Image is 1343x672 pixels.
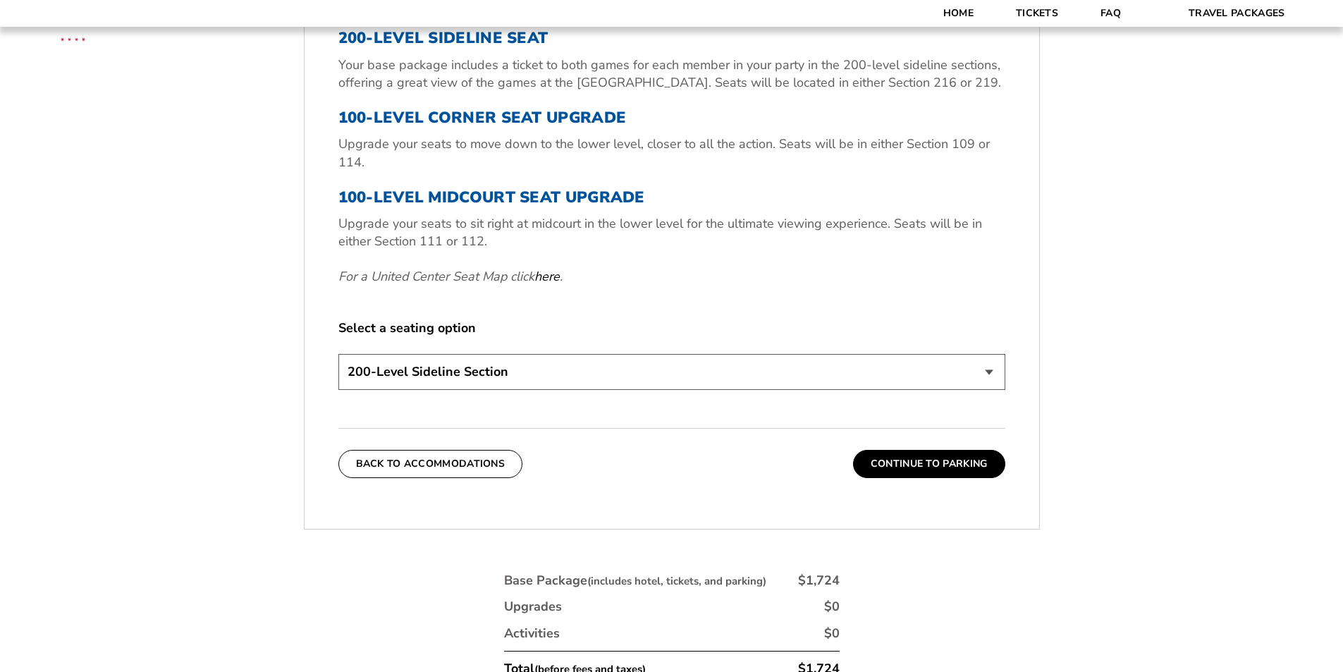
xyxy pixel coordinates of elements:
div: Activities [504,625,560,642]
button: Continue To Parking [853,450,1005,478]
button: Back To Accommodations [338,450,523,478]
p: Upgrade your seats to sit right at midcourt in the lower level for the ultimate viewing experienc... [338,215,1005,250]
div: Base Package [504,572,766,589]
h3: 100-Level Corner Seat Upgrade [338,109,1005,127]
h3: 100-Level Midcourt Seat Upgrade [338,188,1005,207]
div: $1,724 [798,572,840,589]
label: Select a seating option [338,319,1005,337]
small: (includes hotel, tickets, and parking) [587,574,766,588]
h3: 200-Level Sideline Seat [338,29,1005,47]
p: Upgrade your seats to move down to the lower level, closer to all the action. Seats will be in ei... [338,135,1005,171]
a: here [534,268,560,286]
div: $0 [824,598,840,616]
em: For a United Center Seat Map click . [338,268,563,285]
img: CBS Sports Thanksgiving Classic [42,7,104,68]
p: Your base package includes a ticket to both games for each member in your party in the 200-level ... [338,56,1005,92]
div: Upgrades [504,598,562,616]
div: $0 [824,625,840,642]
